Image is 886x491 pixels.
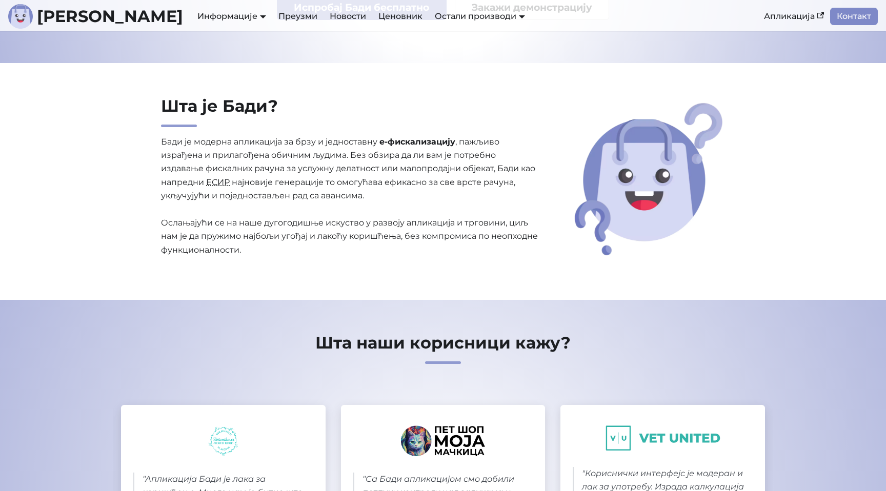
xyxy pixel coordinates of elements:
a: Информације [197,11,266,21]
img: Лого [8,4,33,29]
b: [PERSON_NAME] [37,8,183,25]
a: Новости [324,8,372,25]
h2: Шта наши корисници кажу? [113,333,773,364]
a: Ценовник [372,8,429,25]
abbr: Електронски систем за издавање рачуна [206,177,230,187]
img: Пет Шоп Моја Мачкица logo [401,425,485,456]
a: Лого[PERSON_NAME] [8,4,183,29]
p: Бади је модерна апликација за брзу и једноставну , пажљиво израђена и прилагођена обичним људима.... [161,135,539,257]
img: Шта је Бади? [571,99,726,259]
strong: е-фискализацију [379,137,455,147]
a: Преузми [272,8,324,25]
img: Ботаника logo [208,425,238,456]
a: Контакт [830,8,878,25]
img: VetUnited logo [606,425,720,451]
a: Остали производи [435,11,525,21]
h2: Шта је Бади? [161,96,539,127]
a: Апликација [758,8,830,25]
